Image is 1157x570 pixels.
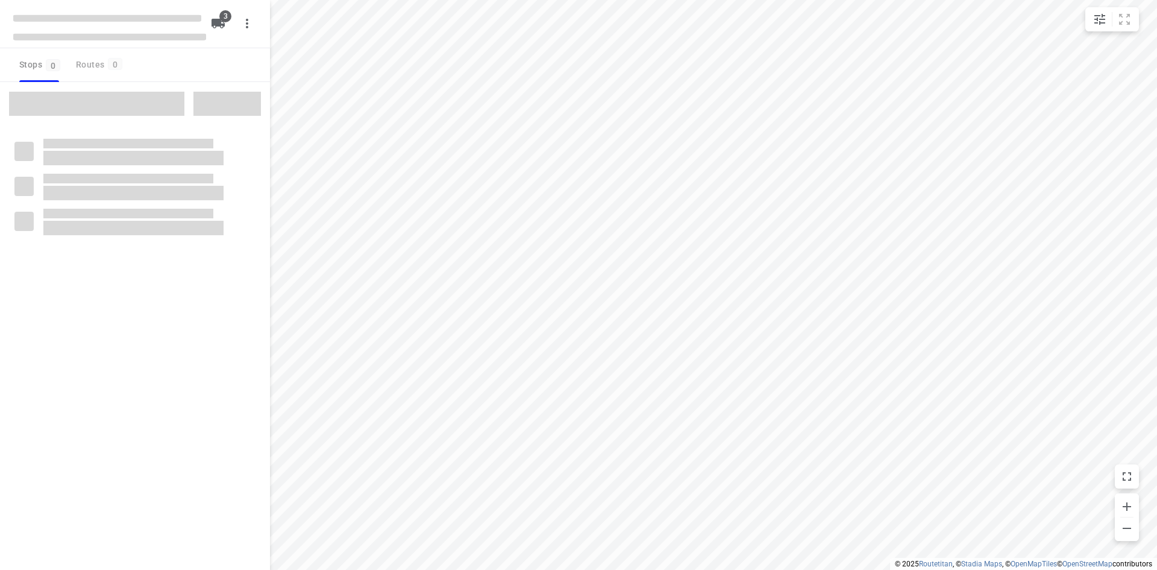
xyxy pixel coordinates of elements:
[1088,7,1112,31] button: Map settings
[895,560,1152,568] li: © 2025 , © , © © contributors
[1062,560,1112,568] a: OpenStreetMap
[919,560,953,568] a: Routetitan
[1085,7,1139,31] div: small contained button group
[1011,560,1057,568] a: OpenMapTiles
[961,560,1002,568] a: Stadia Maps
